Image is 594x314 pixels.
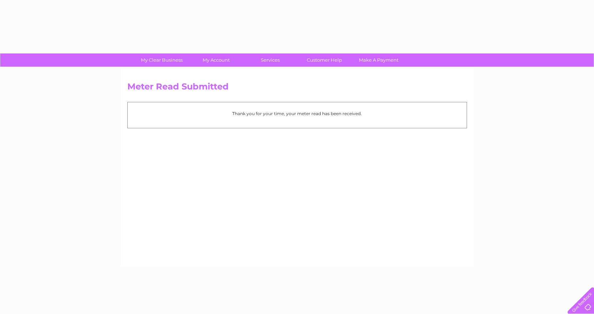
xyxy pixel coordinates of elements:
a: Customer Help [295,53,354,67]
a: My Clear Business [132,53,191,67]
a: My Account [187,53,245,67]
p: Thank you for your time, your meter read has been received. [131,110,463,117]
a: Make A Payment [349,53,408,67]
h2: Meter Read Submitted [127,82,467,95]
a: Services [241,53,300,67]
